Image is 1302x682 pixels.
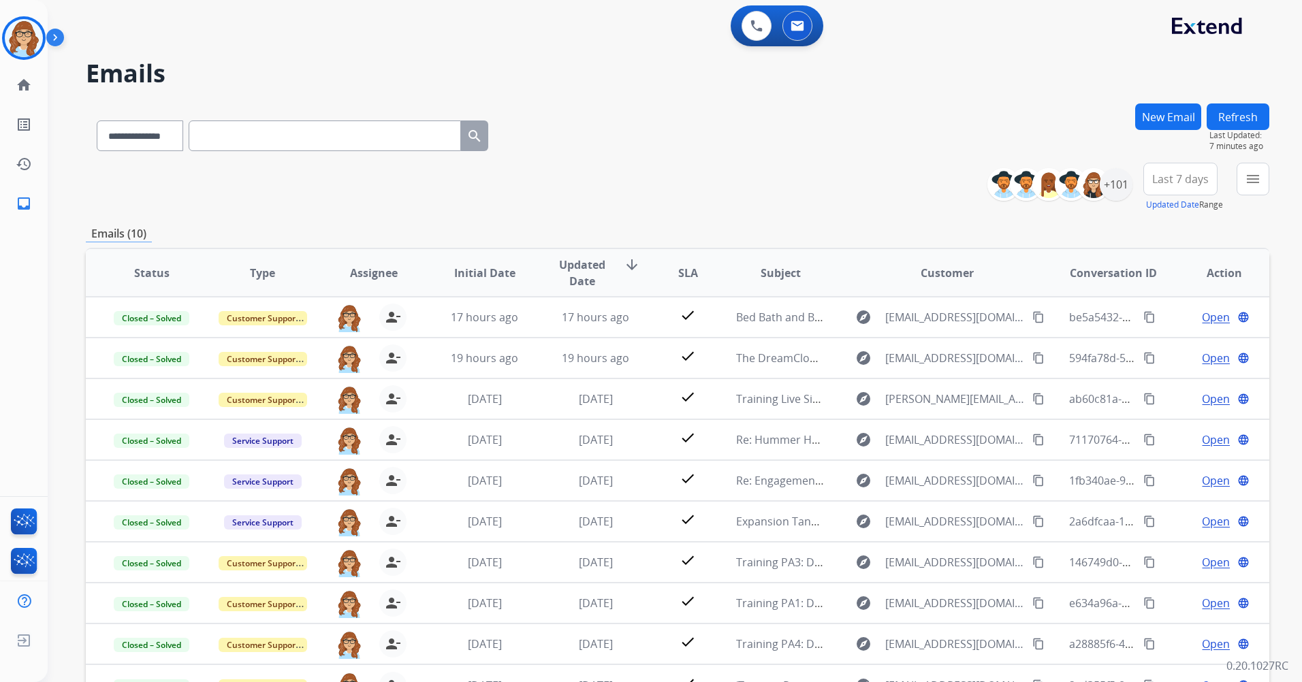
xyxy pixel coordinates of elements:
span: 19 hours ago [451,351,518,366]
span: [EMAIL_ADDRESS][DOMAIN_NAME] [885,554,1025,570]
mat-icon: content_copy [1032,556,1045,568]
img: agent-avatar [336,630,363,659]
span: Conversation ID [1070,265,1157,281]
span: Customer Support [219,638,307,652]
mat-icon: person_remove [385,595,401,611]
span: [EMAIL_ADDRESS][DOMAIN_NAME] [885,636,1025,652]
span: [DATE] [579,391,613,406]
mat-icon: content_copy [1143,352,1156,364]
span: [DATE] [579,636,613,651]
mat-icon: language [1237,597,1250,609]
img: agent-avatar [336,426,363,455]
mat-icon: person_remove [385,636,401,652]
span: Open [1202,554,1230,570]
mat-icon: list_alt [16,116,32,133]
span: Status [134,265,170,281]
mat-icon: content_copy [1143,638,1156,650]
span: Customer Support [219,311,307,325]
mat-icon: language [1237,474,1250,487]
img: agent-avatar [336,508,363,536]
mat-icon: menu [1245,171,1261,187]
button: Updated Date [1146,199,1199,210]
mat-icon: language [1237,556,1250,568]
mat-icon: language [1237,515,1250,527]
mat-icon: check [680,307,696,323]
span: [PERSON_NAME][EMAIL_ADDRESS][PERSON_NAME][DOMAIN_NAME] [885,391,1025,407]
span: Customer Support [219,352,307,366]
span: The DreamCloud Premier Claim Update [736,351,940,366]
span: Updated Date [552,257,613,289]
span: 146749d0-8349-4101-b238-0cf9df6e6280 [1069,555,1275,570]
span: Closed – Solved [114,393,189,407]
mat-icon: content_copy [1032,474,1045,487]
span: [DATE] [579,555,613,570]
span: [EMAIL_ADDRESS][DOMAIN_NAME] [885,309,1025,325]
span: [DATE] [468,514,502,529]
span: 2a6dfcaa-1494-4353-b27a-12ebf0801aa6 [1069,514,1275,529]
span: 71170764-ea0d-49a7-b6f0-9bbe4a187b63 [1069,432,1280,447]
span: [DATE] [579,514,613,529]
span: Open [1202,636,1230,652]
mat-icon: content_copy [1143,393,1156,405]
span: ab60c81a-8d63-4946-b223-1fd6a6643377 [1069,391,1278,406]
span: Service Support [224,434,302,448]
span: Training PA3: Do Not Assign ([PERSON_NAME]) [736,555,973,570]
span: [DATE] [468,596,502,611]
span: Service Support [224,474,302,489]
mat-icon: explore [855,391,872,407]
span: 594fa78d-588e-4e68-bd50-7efc925512ff [1069,351,1270,366]
span: Customer Support [219,393,307,407]
span: be5a5432-cae4-44b5-b9dd-3315bad1118f [1069,310,1280,325]
span: Assignee [350,265,398,281]
button: New Email [1135,103,1201,130]
span: Closed – Solved [114,474,189,489]
span: Closed – Solved [114,434,189,448]
span: SLA [678,265,698,281]
mat-icon: check [680,470,696,487]
mat-icon: person_remove [385,391,401,407]
span: [DATE] [468,555,502,570]
mat-icon: content_copy [1032,515,1045,527]
mat-icon: check [680,593,696,609]
span: 19 hours ago [562,351,629,366]
span: Closed – Solved [114,638,189,652]
span: [EMAIL_ADDRESS][DOMAIN_NAME] [885,595,1025,611]
span: e634a96a-04d1-4937-8bd2-1602fccbe8f4 [1069,596,1275,611]
mat-icon: check [680,348,696,364]
img: agent-avatar [336,304,363,332]
span: Service Support [224,515,302,530]
img: agent-avatar [336,467,363,496]
span: [EMAIL_ADDRESS][DOMAIN_NAME] [885,513,1025,530]
mat-icon: person_remove [385,472,401,489]
mat-icon: inbox [16,195,32,212]
span: a28885f6-4452-4550-bdf5-34d5506ce122 [1069,636,1275,651]
mat-icon: language [1237,352,1250,364]
span: Closed – Solved [114,311,189,325]
mat-icon: language [1237,434,1250,446]
span: Open [1202,472,1230,489]
span: Re: Engagement Ring Claim: additional information needed [736,473,1038,488]
span: [EMAIL_ADDRESS][DOMAIN_NAME] [885,350,1025,366]
img: agent-avatar [336,344,363,373]
img: agent-avatar [336,385,363,414]
span: Expansion Tank Claim: Denied [736,514,890,529]
span: Customer Support [219,597,307,611]
span: Last 7 days [1152,176,1209,182]
mat-icon: explore [855,309,872,325]
button: Refresh [1207,103,1269,130]
span: 7 minutes ago [1209,141,1269,152]
div: +101 [1100,168,1132,201]
span: Customer Support [219,556,307,570]
mat-icon: explore [855,636,872,652]
span: Training PA1: Do Not Assign ([PERSON_NAME]) [736,596,973,611]
span: Closed – Solved [114,597,189,611]
mat-icon: content_copy [1143,597,1156,609]
mat-icon: content_copy [1032,352,1045,364]
span: Initial Date [454,265,515,281]
span: [DATE] [468,473,502,488]
mat-icon: check [680,429,696,446]
span: Bed Bath and Beyond Barstool Claim Update [736,310,965,325]
mat-icon: content_copy [1032,434,1045,446]
mat-icon: check [680,389,696,405]
span: [DATE] [579,432,613,447]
